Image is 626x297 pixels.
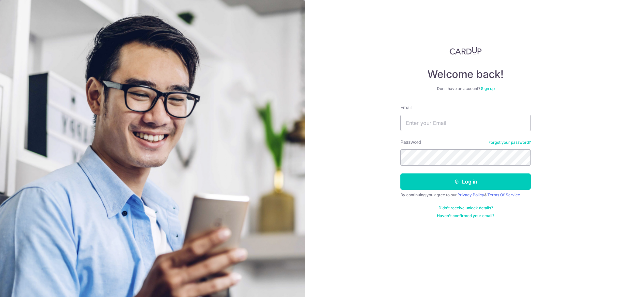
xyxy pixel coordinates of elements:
a: Haven't confirmed your email? [437,213,494,218]
a: Didn't receive unlock details? [439,205,493,211]
a: Forgot your password? [488,140,531,145]
img: CardUp Logo [450,47,482,55]
label: Password [400,139,421,145]
button: Log in [400,173,531,190]
a: Terms Of Service [487,192,520,197]
input: Enter your Email [400,115,531,131]
a: Privacy Policy [457,192,484,197]
div: By continuing you agree to our & [400,192,531,198]
div: Don’t have an account? [400,86,531,91]
h4: Welcome back! [400,68,531,81]
a: Sign up [481,86,495,91]
label: Email [400,104,411,111]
